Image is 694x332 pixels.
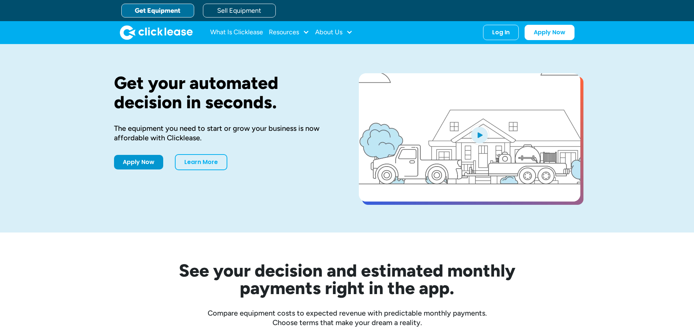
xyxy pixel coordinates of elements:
div: Compare equipment costs to expected revenue with predictable monthly payments. Choose terms that ... [114,308,580,327]
a: Get Equipment [121,4,194,17]
a: What Is Clicklease [210,25,263,40]
h1: Get your automated decision in seconds. [114,73,336,112]
div: About Us [315,25,353,40]
a: open lightbox [359,73,580,202]
a: Sell Equipment [203,4,276,17]
a: home [120,25,193,40]
div: The equipment you need to start or grow your business is now affordable with Clicklease. [114,124,336,142]
a: Apply Now [114,155,163,169]
img: Blue play button logo on a light blue circular background [470,125,489,145]
img: Clicklease logo [120,25,193,40]
a: Learn More [175,154,227,170]
div: Log In [492,29,510,36]
a: Apply Now [525,25,575,40]
h2: See your decision and estimated monthly payments right in the app. [143,262,551,297]
div: Resources [269,25,309,40]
